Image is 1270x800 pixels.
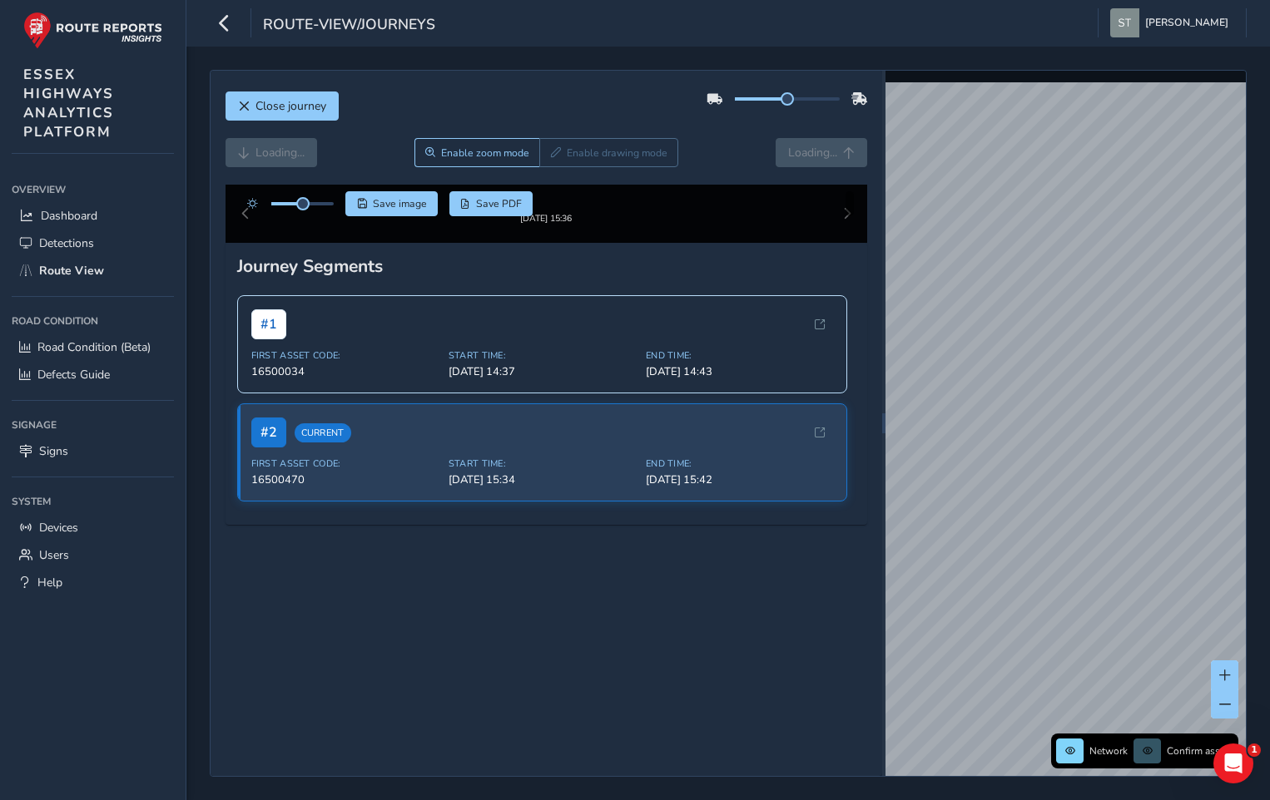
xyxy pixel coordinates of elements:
[449,471,636,483] span: Start Time:
[251,323,286,353] span: # 1
[39,235,94,251] span: Detections
[1145,8,1228,37] span: [PERSON_NAME]
[12,177,174,202] div: Overview
[12,489,174,514] div: System
[1110,8,1139,37] img: diamond-layout
[373,197,427,210] span: Save image
[226,91,339,121] button: Close journey
[12,230,174,257] a: Detections
[1167,744,1233,758] span: Confirm assets
[345,191,438,216] button: Save
[12,514,174,541] a: Devices
[251,471,439,483] span: First Asset Code:
[12,361,174,388] a: Defects Guide
[646,486,833,501] span: [DATE] 15:42
[295,437,351,456] span: Current
[237,268,856,291] div: Journey Segments
[12,257,174,284] a: Route View
[39,443,68,459] span: Signs
[39,520,78,536] span: Devices
[646,378,833,393] span: [DATE] 14:43
[1213,743,1253,783] iframe: Intercom live chat
[251,431,286,461] span: # 2
[495,210,597,225] img: Thumbnail frame
[37,575,62,590] span: Help
[251,486,439,501] span: 16500470
[23,65,114,141] span: ESSEX HIGHWAYS ANALYTICS PLATFORM
[39,263,104,279] span: Route View
[12,569,174,596] a: Help
[12,437,174,465] a: Signs
[414,138,540,167] button: Zoom
[12,309,174,333] div: Road Condition
[646,363,833,375] span: End Time:
[255,98,326,114] span: Close journey
[37,367,110,383] span: Defects Guide
[449,378,636,393] span: [DATE] 14:37
[449,191,533,216] button: PDF
[263,14,435,37] span: route-view/journeys
[441,146,529,160] span: Enable zoom mode
[41,208,97,224] span: Dashboard
[449,486,636,501] span: [DATE] 15:34
[23,12,162,49] img: rr logo
[1248,743,1261,757] span: 1
[1089,744,1128,758] span: Network
[476,197,522,210] span: Save PDF
[39,547,69,563] span: Users
[251,363,439,375] span: First Asset Code:
[12,541,174,569] a: Users
[12,202,174,230] a: Dashboard
[495,225,597,238] div: [DATE] 15:36
[12,412,174,437] div: Signage
[12,333,174,361] a: Road Condition (Beta)
[37,339,151,355] span: Road Condition (Beta)
[646,471,833,483] span: End Time:
[1110,8,1234,37] button: [PERSON_NAME]
[449,363,636,375] span: Start Time:
[251,378,439,393] span: 16500034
